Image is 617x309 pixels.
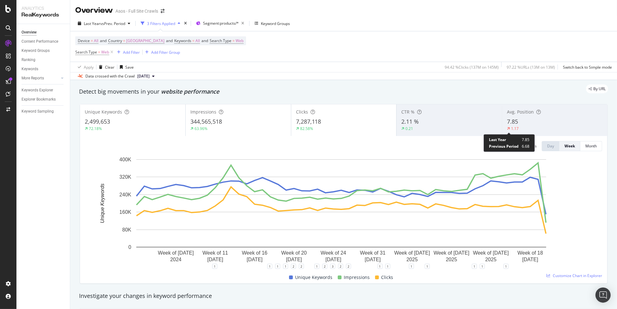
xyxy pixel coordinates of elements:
[190,109,216,115] span: Impressions
[425,264,430,269] div: 1
[472,264,477,269] div: 1
[517,250,543,256] text: Week of 18
[236,36,244,45] span: Web
[85,156,597,266] div: A chart.
[330,264,335,269] div: 3
[344,274,370,281] span: Impressions
[485,257,497,263] text: 2025
[75,18,133,28] button: Last YearvsPrev. Period
[194,126,207,131] div: 63.96%
[232,38,235,43] span: =
[123,38,125,43] span: =
[161,9,164,13] div: arrow-right-arrow-left
[84,65,94,70] div: Apply
[22,57,35,63] div: Ranking
[406,257,418,263] text: 2025
[114,48,140,56] button: Add Filter
[559,141,580,151] button: Week
[296,118,321,125] span: 7,287,118
[401,109,415,115] span: CTR %
[212,264,217,269] div: 1
[595,287,611,303] div: Open Intercom Messenger
[100,183,105,223] text: Unique Keywords
[170,257,182,263] text: 2024
[593,87,606,91] span: By URL
[120,157,132,162] text: 400K
[183,20,188,27] div: times
[281,250,307,256] text: Week of 20
[300,126,313,131] div: 82.58%
[321,250,346,256] text: Week of 24
[296,109,308,115] span: Clicks
[207,257,223,263] text: [DATE]
[394,250,430,256] text: Week of [DATE]
[381,274,393,281] span: Clicks
[489,144,519,149] span: Previous Period
[147,21,175,26] div: 3 Filters Applied
[202,250,228,256] text: Week of 11
[22,66,38,72] div: Keywords
[314,264,319,269] div: 1
[115,8,158,14] div: Asos - Full Site Crawls
[522,137,529,142] span: 7.85
[22,47,50,54] div: Keyword Groups
[143,48,180,56] button: Add Filter Group
[128,244,131,250] text: 0
[22,5,65,11] div: Analytics
[325,257,341,263] text: [DATE]
[261,21,290,26] div: Keyword Groups
[174,38,191,43] span: Keywords
[586,84,608,93] div: legacy label
[507,118,518,125] span: 7.85
[100,38,107,43] span: and
[91,38,93,43] span: =
[79,292,608,300] div: Investigate your changes in keyword performance
[546,273,602,278] a: Customize Chart in Explorer
[522,144,529,149] span: 6.68
[120,192,132,197] text: 240K
[85,73,135,79] div: Data crossed with the Crawl
[22,96,65,103] a: Explorer Bookmarks
[122,227,132,232] text: 80K
[22,75,44,82] div: More Reports
[405,126,413,131] div: 0.21
[22,108,65,115] a: Keyword Sampling
[434,250,469,256] text: Week of [DATE]
[291,264,296,269] div: 2
[346,264,351,269] div: 2
[480,264,485,269] div: 1
[565,143,575,149] div: Week
[151,50,180,55] div: Add Filter Group
[22,29,65,36] a: Overview
[126,36,164,45] span: [GEOGRAPHIC_DATA]
[195,36,200,45] span: All
[295,274,333,281] span: Unique Keywords
[489,137,506,142] span: Last Year
[283,264,288,269] div: 1
[101,48,109,57] span: Web
[89,126,102,131] div: 72.18%
[542,141,559,151] button: Day
[446,257,457,263] text: 2025
[401,118,419,125] span: 2.11 %
[409,264,414,269] div: 1
[22,87,65,94] a: Keywords Explorer
[22,96,56,103] div: Explorer Bookmarks
[203,21,239,26] span: Segment: products/*
[190,118,222,125] span: 344,565,518
[445,65,499,70] div: 94.42 % Clicks ( 137M on 145M )
[22,11,65,19] div: RealKeywords
[580,141,602,151] button: Month
[275,264,280,269] div: 1
[125,65,134,70] div: Save
[299,264,304,269] div: 2
[22,66,65,72] a: Keywords
[338,264,343,269] div: 2
[22,38,58,45] div: Content Performance
[201,38,208,43] span: and
[560,62,612,72] button: Switch back to Simple mode
[85,118,110,125] span: 2,499,653
[252,18,293,28] button: Keyword Groups
[553,273,602,278] span: Customize Chart in Explorer
[360,250,386,256] text: Week of 31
